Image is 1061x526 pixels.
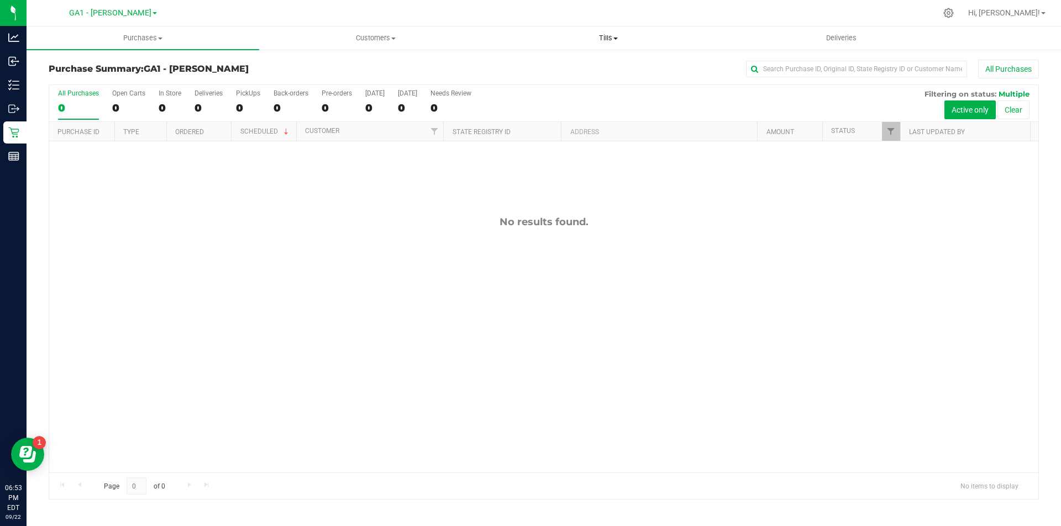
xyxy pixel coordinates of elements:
[159,89,181,97] div: In Store
[811,33,871,43] span: Deliveries
[159,102,181,114] div: 0
[492,26,724,50] a: Tills
[365,89,385,97] div: [DATE]
[8,32,19,43] inline-svg: Analytics
[766,128,794,136] a: Amount
[49,64,379,74] h3: Purchase Summary:
[11,438,44,471] iframe: Resource center
[8,103,19,114] inline-svg: Outbound
[260,33,491,43] span: Customers
[58,89,99,97] div: All Purchases
[968,8,1040,17] span: Hi, [PERSON_NAME]!
[240,127,291,135] a: Scheduled
[831,127,855,135] a: Status
[27,26,259,50] a: Purchases
[236,102,260,114] div: 0
[49,216,1038,228] div: No results found.
[322,102,352,114] div: 0
[175,128,204,136] a: Ordered
[944,100,996,119] button: Active only
[942,8,955,18] div: Manage settings
[997,100,1030,119] button: Clear
[274,102,308,114] div: 0
[453,128,511,136] a: State Registry ID
[8,56,19,67] inline-svg: Inbound
[112,102,145,114] div: 0
[5,483,22,513] p: 06:53 PM EDT
[909,128,965,136] a: Last Updated By
[274,89,308,97] div: Back-orders
[925,89,996,98] span: Filtering on status:
[430,102,471,114] div: 0
[27,33,259,43] span: Purchases
[746,61,967,77] input: Search Purchase ID, Original ID, State Registry ID or Customer Name...
[978,60,1039,78] button: All Purchases
[725,26,958,50] a: Deliveries
[322,89,352,97] div: Pre-orders
[8,151,19,162] inline-svg: Reports
[58,102,99,114] div: 0
[8,127,19,138] inline-svg: Retail
[365,102,385,114] div: 0
[94,477,174,495] span: Page of 0
[57,128,99,136] a: Purchase ID
[123,128,139,136] a: Type
[236,89,260,97] div: PickUps
[882,122,900,141] a: Filter
[195,102,223,114] div: 0
[33,436,46,449] iframe: Resource center unread badge
[195,89,223,97] div: Deliveries
[398,102,417,114] div: 0
[430,89,471,97] div: Needs Review
[999,89,1030,98] span: Multiple
[5,513,22,521] p: 09/22
[492,33,724,43] span: Tills
[425,122,443,141] a: Filter
[561,122,757,141] th: Address
[69,8,151,18] span: GA1 - [PERSON_NAME]
[259,26,492,50] a: Customers
[8,79,19,91] inline-svg: Inventory
[398,89,417,97] div: [DATE]
[112,89,145,97] div: Open Carts
[952,477,1027,494] span: No items to display
[144,63,249,74] span: GA1 - [PERSON_NAME]
[305,127,339,135] a: Customer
